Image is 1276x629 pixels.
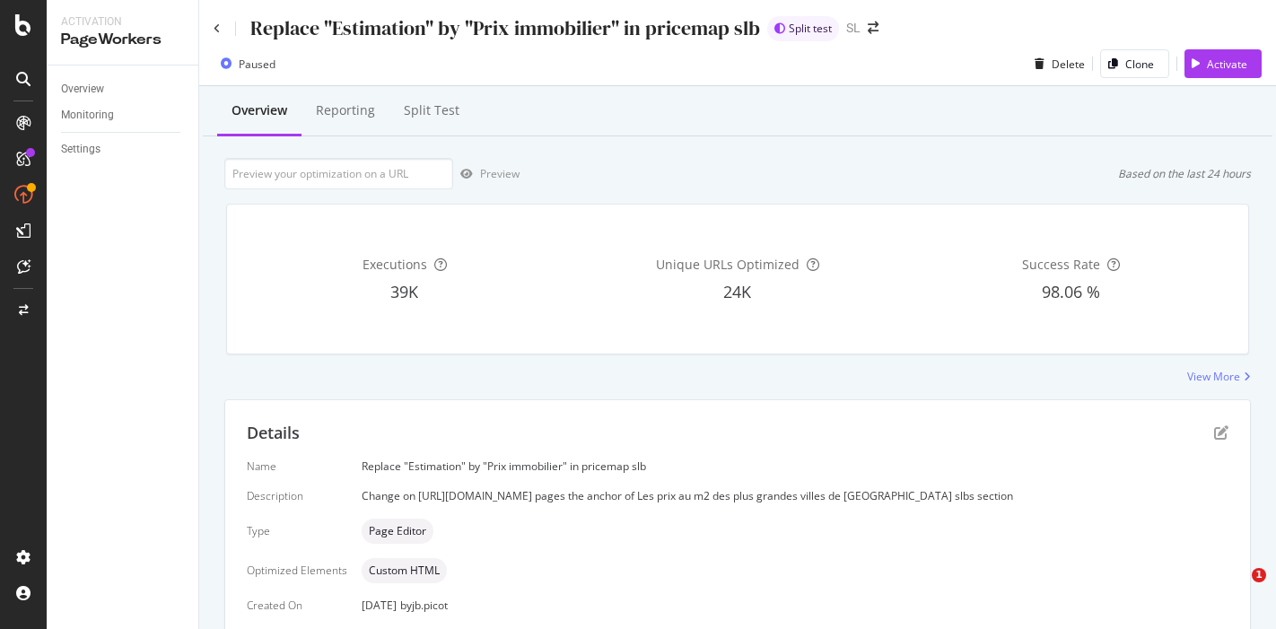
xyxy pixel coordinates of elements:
div: Paused [239,57,275,72]
div: PageWorkers [61,30,184,50]
div: Activation [61,14,184,30]
div: [DATE] [362,598,1228,613]
div: Settings [61,140,101,159]
div: arrow-right-arrow-left [868,22,878,34]
div: Preview [480,166,520,181]
div: Change on [URL][DOMAIN_NAME] pages the anchor of Les prix au m2 des plus grandes villes de [GEOGR... [362,488,1228,503]
div: Activate [1207,57,1247,72]
button: Preview [453,160,520,188]
span: Executions [363,256,427,273]
div: View More [1187,369,1240,384]
div: Clone [1125,57,1154,72]
span: Unique URLs Optimized [656,256,800,273]
div: SL [846,19,861,37]
input: Preview your optimization on a URL [224,158,453,189]
a: Monitoring [61,106,186,125]
span: Split test [789,23,832,34]
div: brand label [767,16,839,41]
div: Name [247,459,347,474]
button: Activate [1184,49,1262,78]
div: Based on the last 24 hours [1118,166,1251,181]
a: View More [1187,369,1251,384]
span: 98.06 % [1042,281,1100,302]
a: Settings [61,140,186,159]
span: Custom HTML [369,565,440,576]
div: Overview [232,101,287,119]
div: Split Test [404,101,459,119]
div: Type [247,523,347,538]
div: Description [247,488,347,503]
div: Delete [1052,57,1085,72]
div: pen-to-square [1214,425,1228,440]
div: Created On [247,598,347,613]
div: Details [247,422,300,445]
div: neutral label [362,558,447,583]
div: Monitoring [61,106,114,125]
a: Click to go back [214,23,221,34]
span: Page Editor [369,526,426,537]
span: Success Rate [1022,256,1100,273]
div: Overview [61,80,104,99]
span: 24K [723,281,751,302]
button: Clone [1100,49,1169,78]
span: 1 [1252,568,1266,582]
div: neutral label [362,519,433,544]
div: Replace "Estimation" by "Prix immobilier" in pricemap slb [250,14,760,42]
div: by jb.picot [400,598,448,613]
iframe: Intercom live chat [1215,568,1258,611]
button: Delete [1027,49,1085,78]
a: Overview [61,80,186,99]
span: 39K [390,281,418,302]
div: Optimized Elements [247,563,347,578]
div: Reporting [316,101,375,119]
div: Replace "Estimation" by "Prix immobilier" in pricemap slb [362,459,1228,474]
